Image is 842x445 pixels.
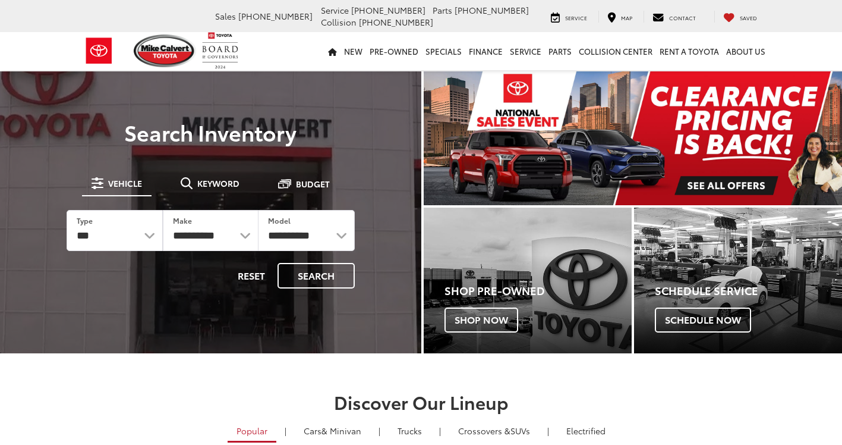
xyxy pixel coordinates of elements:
[321,16,357,28] span: Collision
[173,215,192,225] label: Make
[444,285,632,297] h4: Shop Pre-Owned
[359,16,433,28] span: [PHONE_NUMBER]
[238,10,313,22] span: [PHONE_NUMBER]
[108,179,142,187] span: Vehicle
[465,32,506,70] a: Finance
[422,32,465,70] a: Specials
[444,308,518,333] span: Shop Now
[389,421,431,441] a: Trucks
[740,14,757,21] span: Saved
[277,263,355,289] button: Search
[598,11,641,23] a: Map
[565,14,587,21] span: Service
[295,421,370,441] a: Cars
[424,208,632,353] div: Toyota
[134,35,197,67] img: Mike Calvert Toyota
[321,4,349,16] span: Service
[321,425,361,437] span: & Minivan
[634,208,842,353] div: Toyota
[366,32,422,70] a: Pre-Owned
[228,421,276,443] a: Popular
[351,4,425,16] span: [PHONE_NUMBER]
[228,263,275,289] button: Reset
[644,11,705,23] a: Contact
[634,208,842,353] a: Schedule Service Schedule Now
[324,32,340,70] a: Home
[436,425,444,437] li: |
[714,11,766,23] a: My Saved Vehicles
[433,4,452,16] span: Parts
[557,421,614,441] a: Electrified
[656,32,723,70] a: Rent a Toyota
[544,425,552,437] li: |
[268,215,291,225] label: Model
[376,425,383,437] li: |
[77,32,121,70] img: Toyota
[723,32,769,70] a: About Us
[506,32,545,70] a: Service
[655,285,842,297] h4: Schedule Service
[455,4,529,16] span: [PHONE_NUMBER]
[424,208,632,353] a: Shop Pre-Owned Shop Now
[669,14,696,21] span: Contact
[77,215,93,225] label: Type
[296,180,330,188] span: Budget
[50,120,371,144] h3: Search Inventory
[215,10,236,22] span: Sales
[542,11,596,23] a: Service
[340,32,366,70] a: New
[449,421,539,441] a: SUVs
[621,14,632,21] span: Map
[282,425,289,437] li: |
[545,32,575,70] a: Parts
[655,308,751,333] span: Schedule Now
[458,425,510,437] span: Crossovers &
[197,179,239,187] span: Keyword
[575,32,656,70] a: Collision Center
[83,392,760,412] h2: Discover Our Lineup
